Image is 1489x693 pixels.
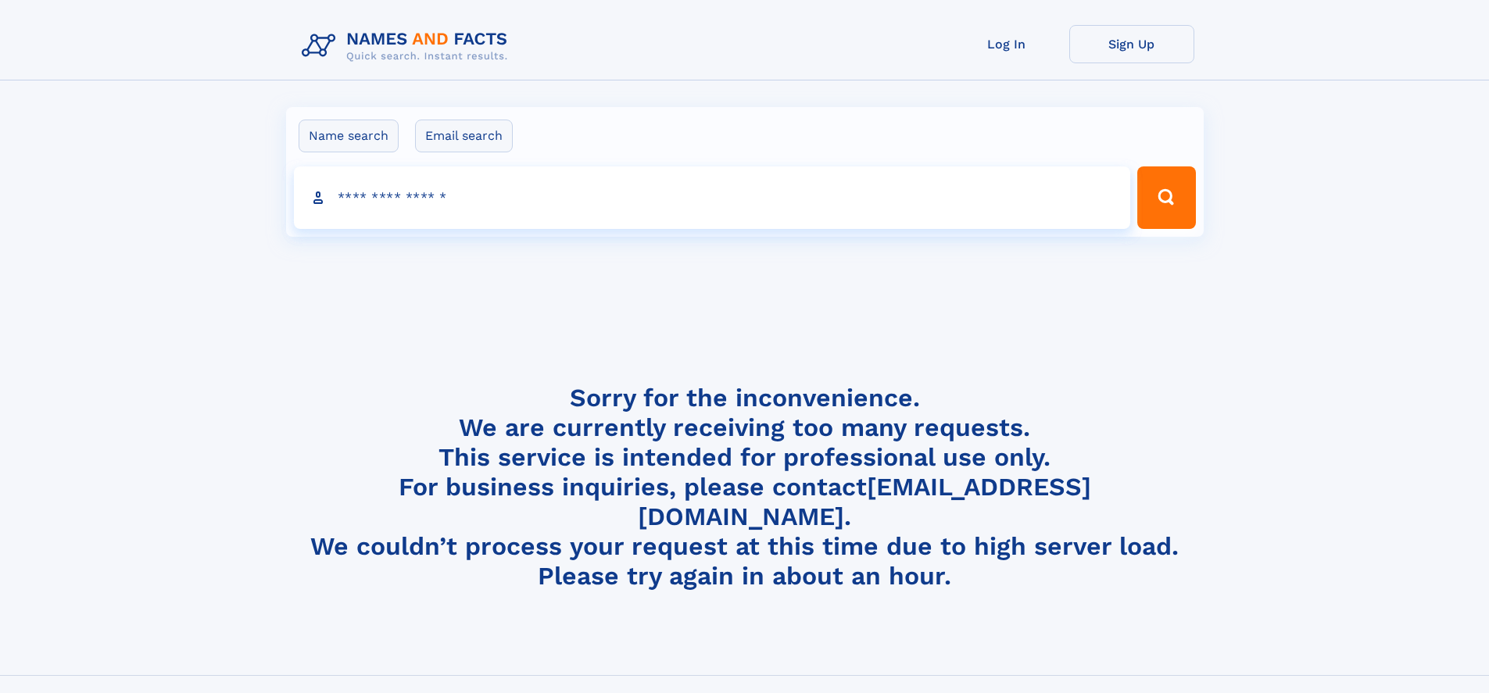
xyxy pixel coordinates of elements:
[295,25,521,67] img: Logo Names and Facts
[295,383,1194,591] h4: Sorry for the inconvenience. We are currently receiving too many requests. This service is intend...
[294,166,1131,229] input: search input
[415,120,513,152] label: Email search
[299,120,399,152] label: Name search
[944,25,1069,63] a: Log In
[1069,25,1194,63] a: Sign Up
[1137,166,1195,229] button: Search Button
[638,472,1091,531] a: [EMAIL_ADDRESS][DOMAIN_NAME]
